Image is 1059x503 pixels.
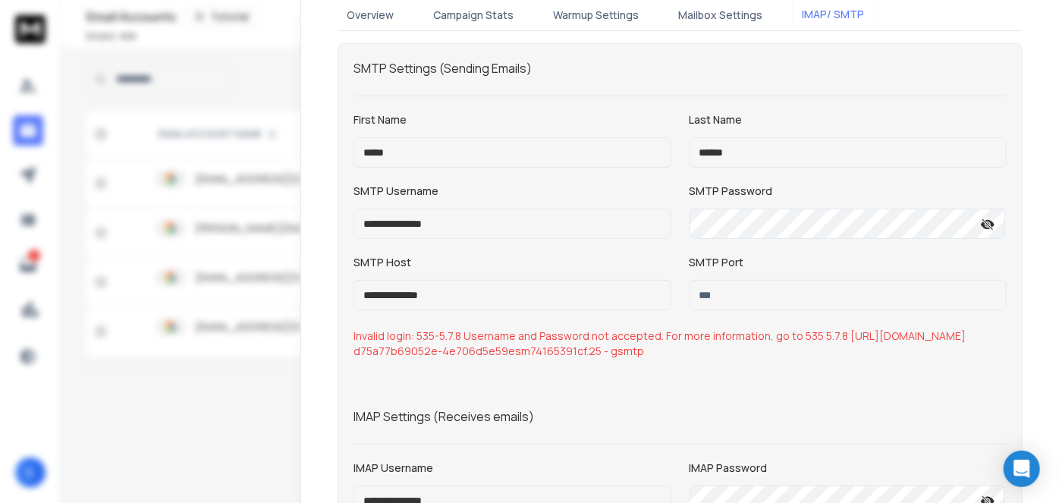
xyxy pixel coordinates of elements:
[354,329,1007,359] span: Invalid login: 535-5.7.8 Username and Password not accepted. For more information, go to 535 5.7....
[354,463,671,473] label: IMAP Username
[690,463,1007,473] label: IMAP Password
[354,186,671,196] label: SMTP Username
[354,257,671,268] label: SMTP Host
[354,115,671,125] label: First Name
[354,59,1007,77] h1: SMTP Settings (Sending Emails)
[690,115,1007,125] label: Last Name
[354,407,1007,426] p: IMAP Settings (Receives emails)
[690,257,1007,268] label: SMTP Port
[1004,451,1040,487] div: Open Intercom Messenger
[690,186,1007,196] label: SMTP Password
